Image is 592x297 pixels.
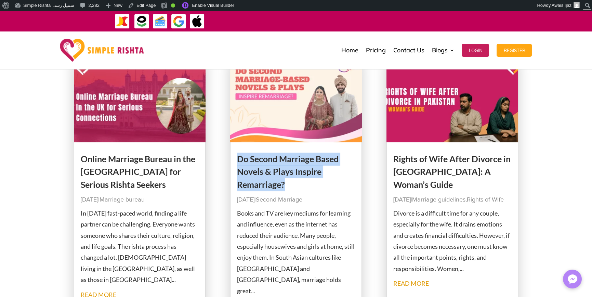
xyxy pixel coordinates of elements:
[497,33,532,67] a: Register
[153,14,168,29] img: Credit Cards
[411,15,431,27] strong: ایزی پیسہ
[566,272,579,286] img: Messenger
[393,194,512,205] p: | ,
[237,208,355,296] p: Books and TV are key mediums for learning and influence, even as the internet has reduced their a...
[256,197,302,203] a: Second Marriage
[11,18,16,23] img: website_grey.svg
[393,33,424,67] a: Contact Us
[462,33,489,67] a: Login
[81,197,98,203] span: [DATE]
[68,40,74,45] img: tab_keywords_by_traffic_grey.svg
[386,60,518,142] img: Rights of Wife After Divorce in Pakistan: A Woman’s Guide
[433,15,450,27] strong: جاز کیش
[237,154,339,190] a: Do Second Marriage Based Novels & Plays Inspire Remarriage?
[366,33,385,67] a: Pricing
[100,197,145,203] a: Marriage bureau
[393,208,512,274] p: Divorce is a difficult time for any couple, especially for the wife. It drains emotions and creat...
[189,14,205,29] img: ApplePay-icon
[230,60,362,142] img: Do Second Marriage Based Novels & Plays Inspire Remarriage?
[18,40,24,45] img: tab_domain_overview_orange.svg
[19,11,34,16] div: v 4.0.25
[171,14,186,29] img: GooglePay-icon
[115,14,130,29] img: JazzCash-icon
[393,154,511,190] a: Rights of Wife After Divorce in [GEOGRAPHIC_DATA]: A Woman’s Guide
[11,11,16,16] img: logo_orange.svg
[552,3,571,8] span: Awais Ijaz
[467,197,504,203] a: Rights of Wife
[341,33,358,67] a: Home
[393,197,411,203] span: [DATE]
[432,33,454,67] a: Blogs
[462,44,489,57] button: Login
[393,280,429,287] a: read more
[237,194,355,205] p: |
[81,154,195,190] a: Online Marriage Bureau in the [GEOGRAPHIC_DATA] for Serious Rishta Seekers
[81,194,199,205] p: |
[76,40,115,45] div: Keywords by Traffic
[237,197,254,203] span: [DATE]
[497,44,532,57] button: Register
[134,14,149,29] img: EasyPaisa-icon
[18,18,75,23] div: Domain: [DOMAIN_NAME]
[412,197,465,203] a: Marriage guidelines
[171,3,175,8] div: Good
[74,60,206,142] img: Online Marriage Bureau in the UK for Serious Rishta Seekers
[26,40,61,45] div: Domain Overview
[81,208,199,285] p: In [DATE] fast-paced world, finding a life partner can be challenging. Everyone wants someone who...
